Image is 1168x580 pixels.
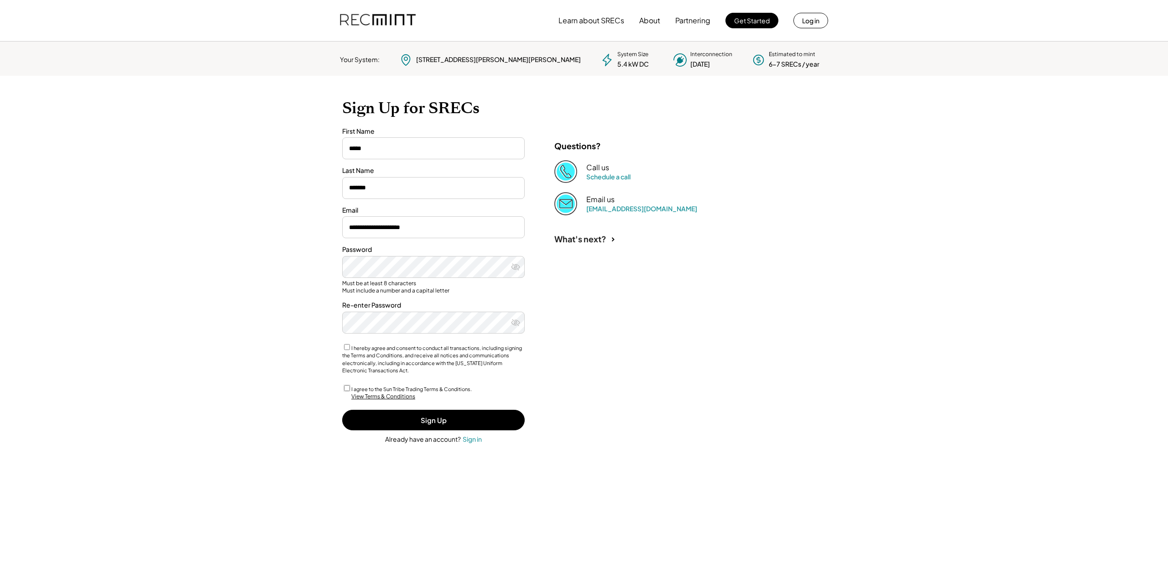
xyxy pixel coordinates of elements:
[554,192,577,215] img: Email%202%403x.png
[586,195,615,204] div: Email us
[342,127,525,136] div: First Name
[617,51,648,58] div: System Size
[342,301,525,310] div: Re-enter Password
[554,141,601,151] div: Questions?
[340,5,416,36] img: recmint-logotype%403x.png
[769,60,819,69] div: 6-7 SRECs / year
[639,11,660,30] button: About
[342,245,525,254] div: Password
[690,60,710,69] div: [DATE]
[342,99,826,118] h1: Sign Up for SRECs
[342,166,525,175] div: Last Name
[586,204,697,213] a: [EMAIL_ADDRESS][DOMAIN_NAME]
[416,55,581,64] div: [STREET_ADDRESS][PERSON_NAME][PERSON_NAME]
[690,51,732,58] div: Interconnection
[342,345,522,374] label: I hereby agree and consent to conduct all transactions, including signing the Terms and Condition...
[385,435,461,444] div: Already have an account?
[617,60,649,69] div: 5.4 kW DC
[342,206,525,215] div: Email
[725,13,778,28] button: Get Started
[351,386,472,392] label: I agree to the Sun Tribe Trading Terms & Conditions.
[558,11,624,30] button: Learn about SRECs
[463,435,482,443] div: Sign in
[769,51,815,58] div: Estimated to mint
[554,160,577,183] img: Phone%20copy%403x.png
[675,11,710,30] button: Partnering
[342,280,525,294] div: Must be at least 8 characters Must include a number and a capital letter
[554,234,606,244] div: What's next?
[586,163,609,172] div: Call us
[340,55,380,64] div: Your System:
[586,172,631,181] a: Schedule a call
[351,393,415,401] div: View Terms & Conditions
[342,410,525,430] button: Sign Up
[793,13,828,28] button: Log in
